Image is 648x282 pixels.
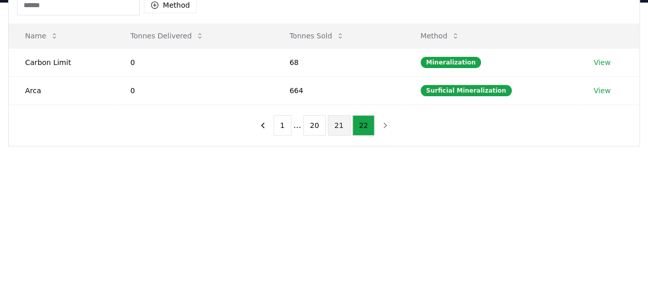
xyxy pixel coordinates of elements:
[352,115,375,136] button: 22
[9,76,114,104] td: Arca
[303,115,326,136] button: 20
[114,48,274,76] td: 0
[114,76,274,104] td: 0
[594,57,611,68] a: View
[421,85,512,96] div: Surficial Mineralization
[17,26,67,46] button: Name
[274,115,291,136] button: 1
[281,26,352,46] button: Tonnes Sold
[594,85,611,96] a: View
[273,76,404,104] td: 664
[328,115,350,136] button: 21
[273,48,404,76] td: 68
[9,48,114,76] td: Carbon Limit
[421,57,482,68] div: Mineralization
[412,26,468,46] button: Method
[294,119,301,132] li: ...
[254,115,271,136] button: previous page
[122,26,213,46] button: Tonnes Delivered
